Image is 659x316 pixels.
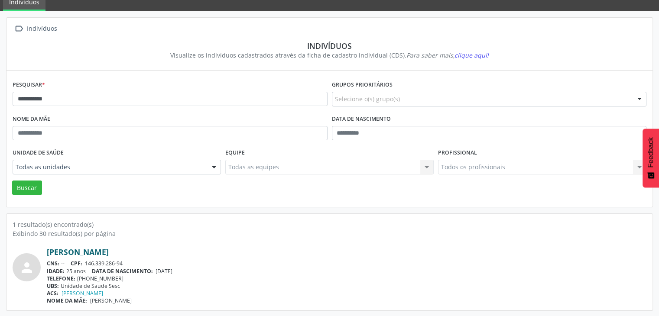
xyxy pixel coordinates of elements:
[47,268,646,275] div: 25 anos
[47,290,58,297] span: ACS:
[12,181,42,195] button: Buscar
[13,23,25,35] i: 
[13,220,646,229] div: 1 resultado(s) encontrado(s)
[16,163,203,171] span: Todas as unidades
[47,275,646,282] div: [PHONE_NUMBER]
[156,268,172,275] span: [DATE]
[225,146,245,160] label: Equipe
[643,129,659,187] button: Feedback - Mostrar pesquisa
[47,268,65,275] span: IDADE:
[19,51,640,60] div: Visualize os indivíduos cadastrados através da ficha de cadastro individual (CDS).
[406,51,489,59] i: Para saber mais,
[19,260,35,275] i: person
[332,113,391,126] label: Data de nascimento
[13,146,64,160] label: Unidade de saúde
[332,78,393,92] label: Grupos prioritários
[90,297,132,304] span: [PERSON_NAME]
[335,94,400,103] span: Selecione o(s) grupo(s)
[19,41,640,51] div: Indivíduos
[71,260,82,267] span: CPF:
[92,268,153,275] span: DATA DE NASCIMENTO:
[62,290,103,297] a: [PERSON_NAME]
[47,247,109,257] a: [PERSON_NAME]
[47,282,59,290] span: UBS:
[454,51,489,59] span: clique aqui!
[25,23,58,35] div: Indivíduos
[647,137,655,168] span: Feedback
[47,260,59,267] span: CNS:
[47,275,75,282] span: TELEFONE:
[13,23,58,35] a:  Indivíduos
[47,282,646,290] div: Unidade de Saude Sesc
[47,260,646,267] div: --
[85,260,123,267] span: 146.339.286-94
[13,229,646,238] div: Exibindo 30 resultado(s) por página
[13,113,50,126] label: Nome da mãe
[47,297,87,304] span: NOME DA MÃE:
[438,146,477,160] label: Profissional
[13,78,45,92] label: Pesquisar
